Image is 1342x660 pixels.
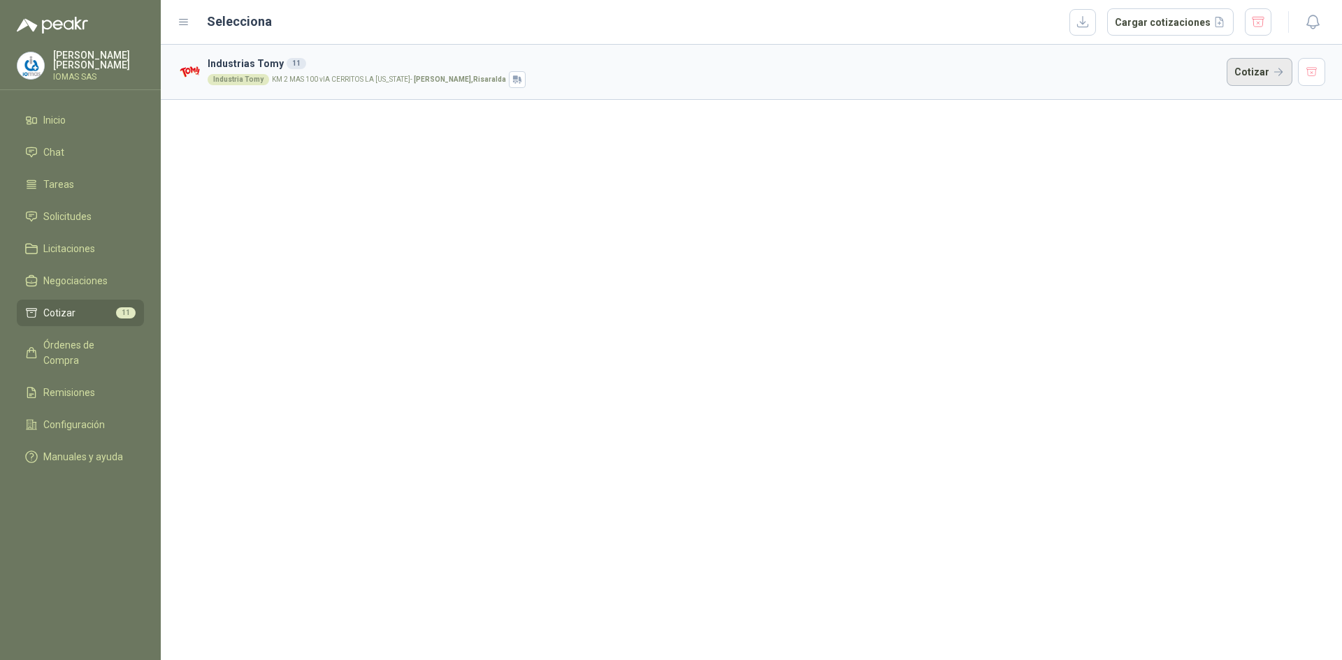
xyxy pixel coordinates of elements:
[17,411,144,438] a: Configuración
[208,56,1221,71] h3: Industrias Tomy
[287,58,306,69] div: 11
[116,307,136,318] span: 11
[43,337,131,368] span: Órdenes de Compra
[414,75,506,83] strong: [PERSON_NAME] , Risaralda
[17,139,144,166] a: Chat
[17,379,144,406] a: Remisiones
[208,74,269,85] div: Industria Tomy
[43,305,75,321] span: Cotizar
[43,417,105,432] span: Configuración
[17,171,144,198] a: Tareas
[43,449,123,464] span: Manuales y ayuda
[1107,8,1234,36] button: Cargar cotizaciones
[17,267,144,294] a: Negociaciones
[17,332,144,374] a: Órdenes de Compra
[1227,58,1292,86] button: Cotizar
[43,273,108,288] span: Negociaciones
[17,203,144,230] a: Solicitudes
[207,12,272,31] h2: Selecciona
[43,145,64,160] span: Chat
[43,385,95,400] span: Remisiones
[17,443,144,470] a: Manuales y ayuda
[17,52,44,79] img: Company Logo
[17,235,144,262] a: Licitaciones
[17,300,144,326] a: Cotizar11
[43,241,95,256] span: Licitaciones
[178,60,202,85] img: Company Logo
[272,76,506,83] p: KM 2 MAS 100 vIA CERRITOS LA [US_STATE] -
[53,50,144,70] p: [PERSON_NAME] [PERSON_NAME]
[43,177,74,192] span: Tareas
[17,17,88,34] img: Logo peakr
[17,107,144,133] a: Inicio
[43,112,66,128] span: Inicio
[53,73,144,81] p: IOMAS SAS
[43,209,92,224] span: Solicitudes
